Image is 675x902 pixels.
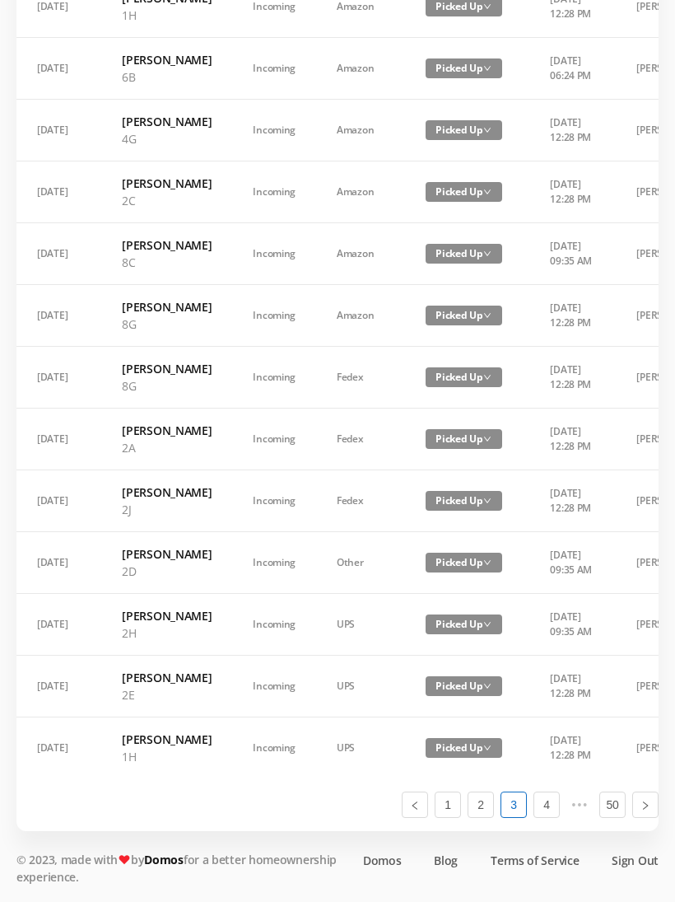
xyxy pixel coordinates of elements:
[122,484,212,501] h6: [PERSON_NAME]
[16,656,101,717] td: [DATE]
[483,311,491,320] i: icon: down
[426,182,502,202] span: Picked Up
[426,491,502,511] span: Picked Up
[232,470,316,532] td: Incoming
[122,669,212,686] h6: [PERSON_NAME]
[316,161,405,223] td: Amazon
[483,558,491,567] i: icon: down
[232,717,316,778] td: Incoming
[122,254,212,271] p: 8C
[232,100,316,161] td: Incoming
[122,130,212,147] p: 4G
[529,656,616,717] td: [DATE] 12:28 PM
[483,682,491,690] i: icon: down
[122,731,212,748] h6: [PERSON_NAME]
[122,563,212,580] p: 2D
[316,532,405,594] td: Other
[122,51,212,68] h6: [PERSON_NAME]
[316,409,405,470] td: Fedex
[316,285,405,347] td: Amazon
[122,422,212,439] h6: [PERSON_NAME]
[16,161,101,223] td: [DATE]
[16,100,101,161] td: [DATE]
[410,801,420,811] i: icon: left
[529,470,616,532] td: [DATE] 12:28 PM
[16,38,101,100] td: [DATE]
[529,532,616,594] td: [DATE] 09:35 AM
[122,377,212,395] p: 8G
[232,223,316,285] td: Incoming
[599,792,626,818] li: 50
[122,624,212,642] p: 2H
[122,7,212,24] p: 1H
[435,792,460,817] a: 1
[232,656,316,717] td: Incoming
[316,347,405,409] td: Fedex
[483,126,491,134] i: icon: down
[435,792,461,818] li: 1
[122,315,212,333] p: 8G
[529,223,616,285] td: [DATE] 09:35 AM
[122,68,212,86] p: 6B
[483,497,491,505] i: icon: down
[600,792,625,817] a: 50
[483,620,491,629] i: icon: down
[122,545,212,563] h6: [PERSON_NAME]
[16,594,101,656] td: [DATE]
[566,792,593,818] li: Next 5 Pages
[640,801,650,811] i: icon: right
[122,236,212,254] h6: [PERSON_NAME]
[529,594,616,656] td: [DATE] 09:35 AM
[122,192,212,209] p: 2C
[16,223,101,285] td: [DATE]
[529,161,616,223] td: [DATE] 12:28 PM
[529,347,616,409] td: [DATE] 12:28 PM
[316,594,405,656] td: UPS
[122,298,212,315] h6: [PERSON_NAME]
[483,744,491,752] i: icon: down
[426,738,502,758] span: Picked Up
[468,792,494,818] li: 2
[483,2,491,11] i: icon: down
[316,470,405,532] td: Fedex
[316,38,405,100] td: Amazon
[468,792,493,817] a: 2
[491,852,579,869] a: Terms of Service
[529,717,616,778] td: [DATE] 12:28 PM
[501,792,526,817] a: 3
[232,532,316,594] td: Incoming
[363,852,402,869] a: Domos
[232,409,316,470] td: Incoming
[434,852,458,869] a: Blog
[144,852,184,867] a: Domos
[16,347,101,409] td: [DATE]
[316,223,405,285] td: Amazon
[16,717,101,778] td: [DATE]
[566,792,593,818] span: •••
[16,851,346,886] p: © 2023, made with by for a better homeownership experience.
[534,792,559,817] a: 4
[612,852,659,869] a: Sign Out
[533,792,560,818] li: 4
[232,594,316,656] td: Incoming
[16,532,101,594] td: [DATE]
[426,244,502,264] span: Picked Up
[122,360,212,377] h6: [PERSON_NAME]
[529,409,616,470] td: [DATE] 12:28 PM
[426,615,502,634] span: Picked Up
[426,429,502,449] span: Picked Up
[529,285,616,347] td: [DATE] 12:28 PM
[16,285,101,347] td: [DATE]
[632,792,659,818] li: Next Page
[483,64,491,72] i: icon: down
[426,676,502,696] span: Picked Up
[426,120,502,140] span: Picked Up
[316,100,405,161] td: Amazon
[232,161,316,223] td: Incoming
[232,38,316,100] td: Incoming
[426,306,502,325] span: Picked Up
[16,409,101,470] td: [DATE]
[122,113,212,130] h6: [PERSON_NAME]
[483,188,491,196] i: icon: down
[426,58,502,78] span: Picked Up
